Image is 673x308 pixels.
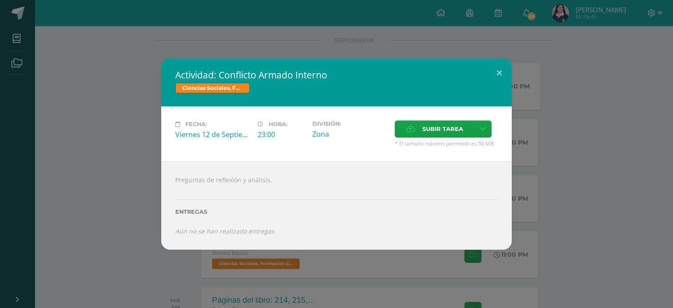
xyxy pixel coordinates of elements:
div: 23:00 [258,130,305,139]
h2: Actividad: Conflicto Armado Interno [175,69,498,81]
span: * El tamaño máximo permitido es 50 MB [395,140,498,147]
label: División: [312,120,388,127]
span: Hora: [269,121,287,127]
i: Aún no se han realizado entregas [175,227,274,235]
span: Fecha: [185,121,207,127]
span: Subir tarea [422,121,463,137]
div: Zona [312,129,388,139]
label: Entregas [175,209,498,215]
span: Ciencias Sociales, Formación Ciudadana e Interculturalidad [175,83,250,93]
button: Close (Esc) [487,58,512,88]
div: Viernes 12 de Septiembre [175,130,251,139]
div: Preguntas de reflexión y análisis. [161,161,512,250]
